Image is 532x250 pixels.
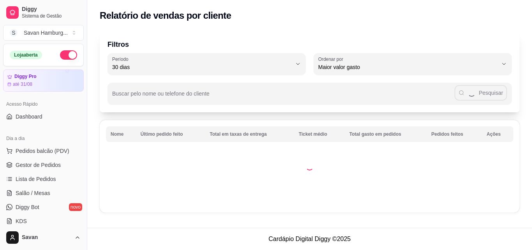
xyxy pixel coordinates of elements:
[112,56,131,62] label: Período
[107,39,512,50] p: Filtros
[14,74,37,80] article: Diggy Pro
[16,217,27,225] span: KDS
[100,9,231,22] h2: Relatório de vendas por cliente
[3,110,84,123] a: Dashboard
[3,98,84,110] div: Acesso Rápido
[3,145,84,157] button: Pedidos balcão (PDV)
[3,201,84,213] a: Diggy Botnovo
[10,29,18,37] span: S
[60,50,77,60] button: Alterar Status
[16,147,69,155] span: Pedidos balcão (PDV)
[112,93,454,101] input: Buscar pelo nome ou telefone do cliente
[24,29,68,37] div: Savan Hamburg ...
[3,228,84,247] button: Savan
[16,203,39,211] span: Diggy Bot
[3,173,84,185] a: Lista de Pedidos
[22,6,81,13] span: Diggy
[318,56,346,62] label: Ordenar por
[16,161,61,169] span: Gestor de Pedidos
[16,175,56,183] span: Lista de Pedidos
[87,228,532,250] footer: Cardápio Digital Diggy © 2025
[107,53,306,75] button: Período30 dias
[3,187,84,199] a: Salão / Mesas
[318,63,498,71] span: Maior valor gasto
[3,132,84,145] div: Dia a dia
[3,3,84,22] a: DiggySistema de Gestão
[3,25,84,41] button: Select a team
[13,81,32,87] article: até 31/08
[306,163,314,170] div: Loading
[16,189,50,197] span: Salão / Mesas
[3,159,84,171] a: Gestor de Pedidos
[10,51,42,59] div: Loja aberta
[3,215,84,227] a: KDS
[22,234,71,241] span: Savan
[3,69,84,92] a: Diggy Proaté 31/08
[314,53,512,75] button: Ordenar porMaior valor gasto
[112,63,292,71] span: 30 dias
[22,13,81,19] span: Sistema de Gestão
[16,113,42,121] span: Dashboard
